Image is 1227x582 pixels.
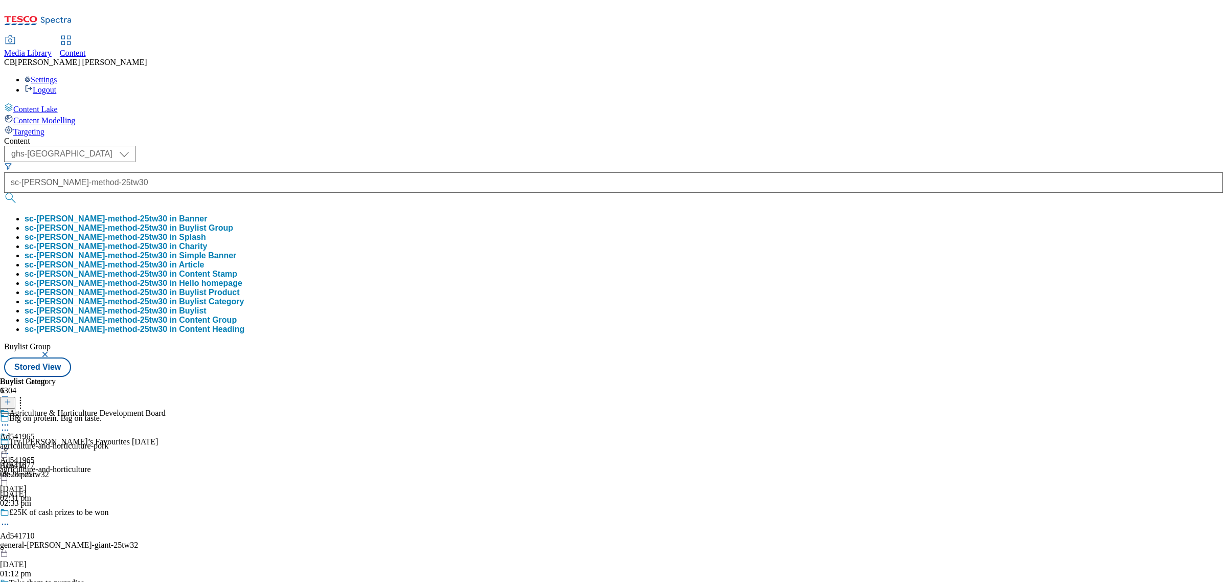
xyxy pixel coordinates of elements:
button: sc-[PERSON_NAME]-method-25tw30 in Banner [25,214,207,223]
a: Content [60,36,86,58]
button: Stored View [4,357,71,377]
span: Hello homepage [179,279,242,287]
span: Buylist [179,306,206,315]
button: sc-[PERSON_NAME]-method-25tw30 in Buylist Product [25,288,240,297]
span: [PERSON_NAME] [PERSON_NAME] [15,58,147,66]
a: Content Modelling [4,114,1223,125]
button: sc-[PERSON_NAME]-method-25tw30 in Buylist [25,306,207,316]
button: sc-[PERSON_NAME]-method-25tw30 in Hello homepage [25,279,242,288]
a: Media Library [4,36,52,58]
span: Targeting [13,127,44,136]
button: sc-[PERSON_NAME]-method-25tw30 in Article [25,260,204,270]
div: Content [4,137,1223,146]
span: Content [60,49,86,57]
button: sc-[PERSON_NAME]-method-25tw30 in Charity [25,242,207,251]
div: sc-[PERSON_NAME]-method-25tw30 in [25,306,207,316]
svg: Search Filters [4,162,12,170]
span: Buylist Product [179,288,239,297]
a: Logout [25,85,56,94]
span: Content Modelling [13,116,75,125]
div: sc-[PERSON_NAME]-method-25tw30 in [25,288,240,297]
span: Media Library [4,49,52,57]
button: sc-[PERSON_NAME]-method-25tw30 in Content Group [25,316,237,325]
span: Buylist Group [4,342,51,351]
span: CB [4,58,15,66]
a: Targeting [4,125,1223,137]
button: sc-[PERSON_NAME]-method-25tw30 in Content Heading [25,325,244,334]
a: Settings [25,75,57,84]
button: sc-[PERSON_NAME]-method-25tw30 in Content Stamp [25,270,237,279]
button: sc-[PERSON_NAME]-method-25tw30 in Simple Banner [25,251,236,260]
div: £25K of cash prizes to be won [9,508,109,517]
button: sc-[PERSON_NAME]-method-25tw30 in Buylist Category [25,297,244,306]
div: sc-[PERSON_NAME]-method-25tw30 in [25,279,242,288]
button: sc-[PERSON_NAME]-method-25tw30 in Buylist Group [25,223,233,233]
input: Search [4,172,1223,193]
div: Agriculture & Horticulture Development Board [9,409,166,418]
a: Content Lake [4,103,1223,114]
span: Content Lake [13,105,58,114]
button: sc-[PERSON_NAME]-method-25tw30 in Splash [25,233,206,242]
